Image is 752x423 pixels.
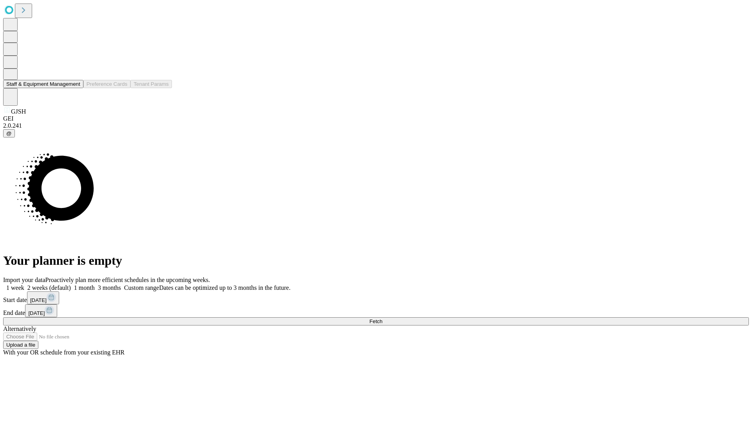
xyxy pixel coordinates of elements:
span: Custom range [124,284,159,291]
span: GJSH [11,108,26,115]
span: With your OR schedule from your existing EHR [3,349,125,356]
button: Fetch [3,317,749,325]
button: @ [3,129,15,137]
button: [DATE] [25,304,57,317]
span: [DATE] [30,297,47,303]
span: Proactively plan more efficient schedules in the upcoming weeks. [45,277,210,283]
div: Start date [3,291,749,304]
span: Alternatively [3,325,36,332]
span: 2 weeks (default) [27,284,71,291]
span: 1 week [6,284,24,291]
span: Fetch [369,318,382,324]
span: 1 month [74,284,95,291]
span: [DATE] [28,310,45,316]
span: 3 months [98,284,121,291]
div: 2.0.241 [3,122,749,129]
div: End date [3,304,749,317]
button: Upload a file [3,341,38,349]
button: [DATE] [27,291,59,304]
div: GEI [3,115,749,122]
button: Tenant Params [130,80,172,88]
span: @ [6,130,12,136]
span: Dates can be optimized up to 3 months in the future. [159,284,290,291]
button: Staff & Equipment Management [3,80,83,88]
span: Import your data [3,277,45,283]
h1: Your planner is empty [3,253,749,268]
button: Preference Cards [83,80,130,88]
